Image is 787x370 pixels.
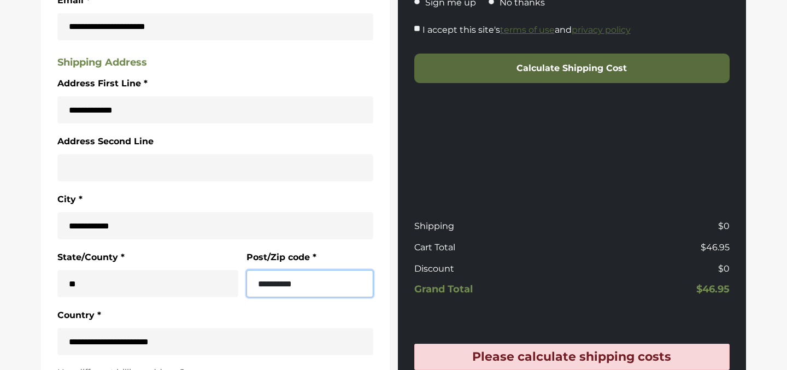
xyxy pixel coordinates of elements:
label: Country * [57,308,101,322]
label: I accept this site's and [422,23,631,37]
p: Discount [414,262,568,275]
p: Shipping [414,220,568,233]
a: terms of use [500,25,555,35]
label: Address Second Line [57,134,154,149]
label: Address First Line * [57,77,148,91]
h5: $46.95 [576,284,730,296]
p: Cart Total [414,241,568,254]
p: $0 [576,262,730,275]
label: City * [57,192,83,207]
h5: Shipping Address [57,57,373,69]
label: Post/Zip code * [246,250,316,265]
p: $46.95 [576,241,730,254]
a: privacy policy [572,25,631,35]
h4: Please calculate shipping costs [420,350,724,364]
p: $0 [576,220,730,233]
h5: Grand Total [414,284,568,296]
label: State/County * [57,250,125,265]
button: Calculate Shipping Cost [414,54,730,83]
